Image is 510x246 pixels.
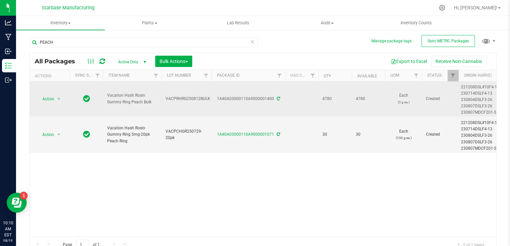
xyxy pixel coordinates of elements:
[217,132,274,137] a: 1A40A03000110A9000001071
[194,16,283,30] a: Lab Results
[16,16,105,30] a: Inventory
[155,56,192,67] button: Bulk Actions
[448,70,459,81] a: Filter
[426,131,455,138] span: Created
[105,20,193,26] span: Plants
[276,96,280,101] span: Sync from Compliance System
[307,70,318,81] a: Filter
[36,130,54,139] span: Action
[92,70,103,81] a: Filter
[83,130,90,139] span: In Sync
[428,39,469,43] span: Sync METRC Packages
[5,19,12,26] inline-svg: Analytics
[389,128,418,141] span: Each
[36,94,54,104] span: Action
[5,34,12,40] inline-svg: Manufacturing
[5,48,12,55] inline-svg: Inbound
[322,131,348,138] span: 30
[438,5,446,11] div: Manage settings
[283,16,371,30] a: Audit
[35,74,67,78] div: Actions
[201,70,212,81] a: Filter
[217,73,240,78] a: Package ID
[411,70,422,81] a: Filter
[107,125,158,144] span: Vacation Hash Rosin Gummy Ring 5mg-20pk Peach Ring
[5,62,12,69] inline-svg: Inventory
[20,192,28,200] iframe: Resource center unread badge
[35,58,82,65] span: All Packages
[166,96,210,102] span: VACPRHRG250812BULK
[392,20,441,26] span: Inventory Counts
[75,73,101,78] a: Sync Status
[5,77,12,83] inline-svg: Outbound
[250,37,255,46] span: Clear
[283,20,371,26] span: Audit
[464,73,498,78] a: Origin Harvests
[151,70,162,81] a: Filter
[285,70,318,82] th: Has COA
[427,73,442,78] a: Status
[431,56,486,67] button: Receive Non-Cannabis
[324,74,331,78] a: Qty
[107,92,158,105] span: Vacation Hash Rosin Gummy Ring Peach Bulk
[3,238,13,243] p: 08/19
[105,16,194,30] a: Plants
[356,96,381,102] span: 4780
[274,70,285,81] a: Filter
[160,59,188,64] span: Bulk Actions
[322,96,348,102] span: 4780
[3,220,13,238] p: 10:10 AM EDT
[371,38,412,44] button: Manage package tags
[7,193,27,213] iframe: Resource center
[83,94,90,103] span: In Sync
[42,5,94,11] span: Starbase Manufacturing
[389,99,418,105] p: (5 g ea.)
[357,74,377,78] a: Available
[356,131,381,138] span: 30
[55,130,63,139] span: select
[276,132,280,137] span: Sync from Compliance System
[389,135,418,141] p: (100 g ea.)
[108,73,130,78] a: Item Name
[218,20,258,26] span: Lab Results
[211,96,286,102] div: 1A40A03000110A9000001400
[55,94,63,104] span: select
[166,128,208,141] span: VACPCHGR250729-20pk
[167,73,191,78] a: Lot Number
[372,16,461,30] a: Inventory Counts
[422,35,475,47] button: Sync METRC Packages
[387,56,431,67] button: Export to Excel
[16,20,105,26] span: Inventory
[29,37,258,47] input: Search Package ID, Item Name, SKU, Lot or Part Number...
[454,5,497,10] span: Hi, [PERSON_NAME]!
[426,96,455,102] span: Created
[389,92,418,105] span: Each
[391,73,399,78] a: UOM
